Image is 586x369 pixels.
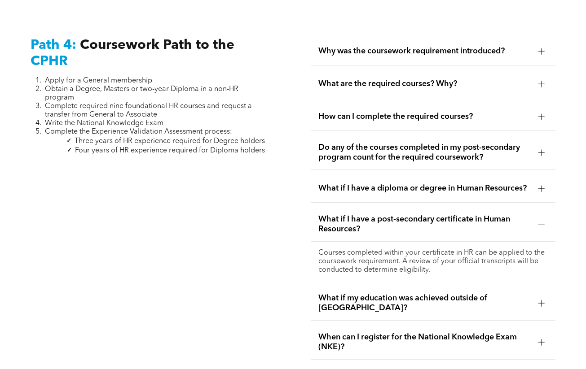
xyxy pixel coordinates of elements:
[45,86,238,101] span: Obtain a Degree, Masters or two-year Diploma in a non-HR program
[31,55,68,68] span: CPHR
[80,39,234,52] span: Coursework Path to the
[318,112,531,122] span: How can I complete the required courses?
[318,46,531,56] span: Why was the coursework requirement introduced?
[45,103,252,118] span: Complete required nine foundational HR courses and request a transfer from General to Associate
[318,143,531,162] span: Do any of the courses completed in my post-secondary program count for the required coursework?
[75,138,265,145] span: Three years of HR experience required for Degree holders
[31,39,76,52] span: Path 4:
[318,214,531,234] span: What if I have a post-secondary certificate in Human Resources?
[45,120,163,127] span: Write the National Knowledge Exam
[45,128,232,135] span: Complete the Experience Validation Assessment process:
[318,293,531,313] span: What if my education was achieved outside of [GEOGRAPHIC_DATA]?
[318,79,531,89] span: What are the required courses? Why?
[318,183,531,193] span: What if I have a diploma or degree in Human Resources?
[45,77,152,84] span: Apply for a General membership
[318,249,548,274] p: Courses completed within your certificate in HR can be applied to the coursework requirement. A r...
[318,332,531,352] span: When can I register for the National Knowledge Exam (NKE)?
[75,147,265,154] span: Four years of HR experience required for Diploma holders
